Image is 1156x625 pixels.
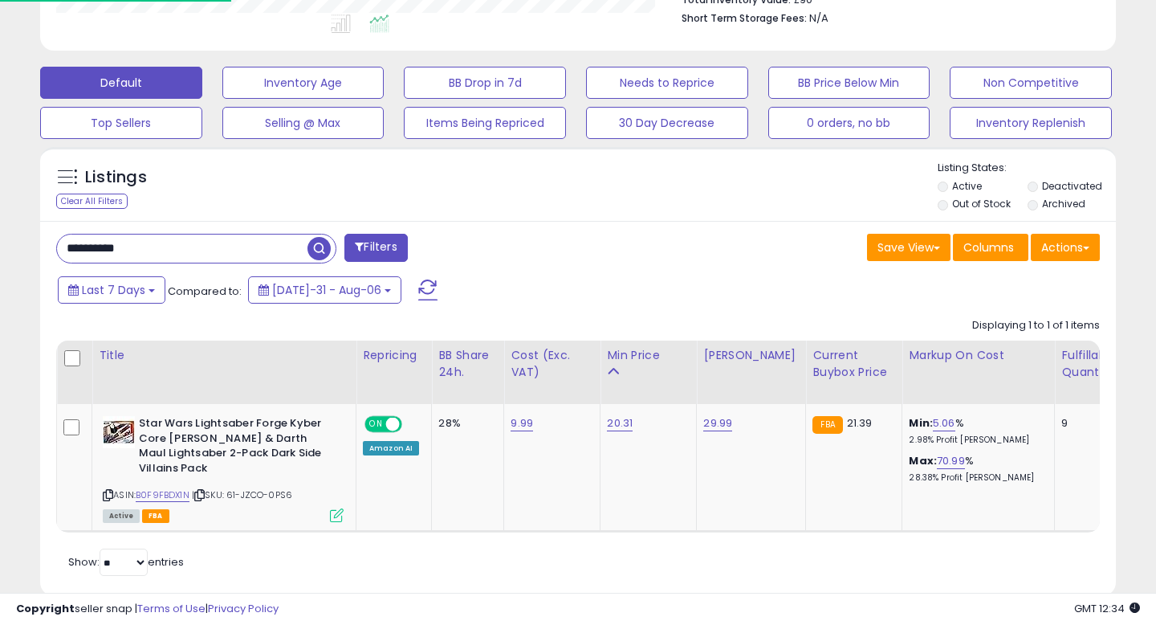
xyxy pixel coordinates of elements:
[909,453,937,468] b: Max:
[909,415,933,431] b: Min:
[607,347,690,364] div: Min Price
[103,416,344,521] div: ASIN:
[703,415,732,431] a: 29.99
[344,234,407,262] button: Filters
[16,601,75,616] strong: Copyright
[937,453,965,469] a: 70.99
[68,554,184,570] span: Show: entries
[142,509,169,523] span: FBA
[404,67,566,99] button: BB Drop in 7d
[812,416,842,434] small: FBA
[950,67,1112,99] button: Non Competitive
[168,284,242,299] span: Compared to:
[136,488,189,502] a: B0F9FBDX1N
[40,67,202,99] button: Default
[58,276,165,304] button: Last 7 Days
[363,347,425,364] div: Repricing
[909,454,1042,484] div: %
[56,194,128,209] div: Clear All Filters
[586,67,748,99] button: Needs to Reprice
[16,602,279,617] div: seller snap | |
[139,416,334,480] b: Star Wars Lightsaber Forge Kyber Core [PERSON_NAME] & Darth Maul Lightsaber 2-Pack Dark Side Vill...
[867,234,950,261] button: Save View
[1074,601,1140,616] span: 2025-08-16 12:34 GMT
[812,347,895,381] div: Current Buybox Price
[963,239,1014,255] span: Columns
[768,107,930,139] button: 0 orders, no bb
[1061,347,1117,381] div: Fulfillable Quantity
[1042,197,1085,210] label: Archived
[404,107,566,139] button: Items Being Repriced
[809,10,828,26] span: N/A
[847,415,873,431] span: 21.39
[682,11,807,25] b: Short Term Storage Fees:
[137,601,206,616] a: Terms of Use
[103,509,140,523] span: All listings currently available for purchase on Amazon
[909,472,1042,484] p: 28.38% Profit [PERSON_NAME]
[1061,416,1111,431] div: 9
[222,67,385,99] button: Inventory Age
[607,415,633,431] a: 20.31
[909,347,1048,364] div: Markup on Cost
[909,416,1042,446] div: %
[586,107,748,139] button: 30 Day Decrease
[950,107,1112,139] button: Inventory Replenish
[511,347,593,381] div: Cost (Exc. VAT)
[208,601,279,616] a: Privacy Policy
[972,318,1100,333] div: Displaying 1 to 1 of 1 items
[272,282,381,298] span: [DATE]-31 - Aug-06
[438,347,497,381] div: BB Share 24h.
[933,415,955,431] a: 5.06
[248,276,401,304] button: [DATE]-31 - Aug-06
[952,179,982,193] label: Active
[222,107,385,139] button: Selling @ Max
[952,197,1011,210] label: Out of Stock
[85,166,147,189] h5: Listings
[938,161,1117,176] p: Listing States:
[511,415,533,431] a: 9.99
[363,441,419,455] div: Amazon AI
[438,416,491,431] div: 28%
[1042,179,1102,193] label: Deactivated
[192,488,292,501] span: | SKU: 61-JZCO-0PS6
[909,435,1042,446] p: 2.98% Profit [PERSON_NAME]
[400,418,425,431] span: OFF
[703,347,799,364] div: [PERSON_NAME]
[366,418,386,431] span: ON
[902,341,1055,404] th: The percentage added to the cost of goods (COGS) that forms the calculator for Min & Max prices.
[82,282,145,298] span: Last 7 Days
[768,67,930,99] button: BB Price Below Min
[1031,234,1100,261] button: Actions
[953,234,1028,261] button: Columns
[103,416,135,448] img: 51L+OsYxVBL._SL40_.jpg
[40,107,202,139] button: Top Sellers
[99,347,349,364] div: Title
